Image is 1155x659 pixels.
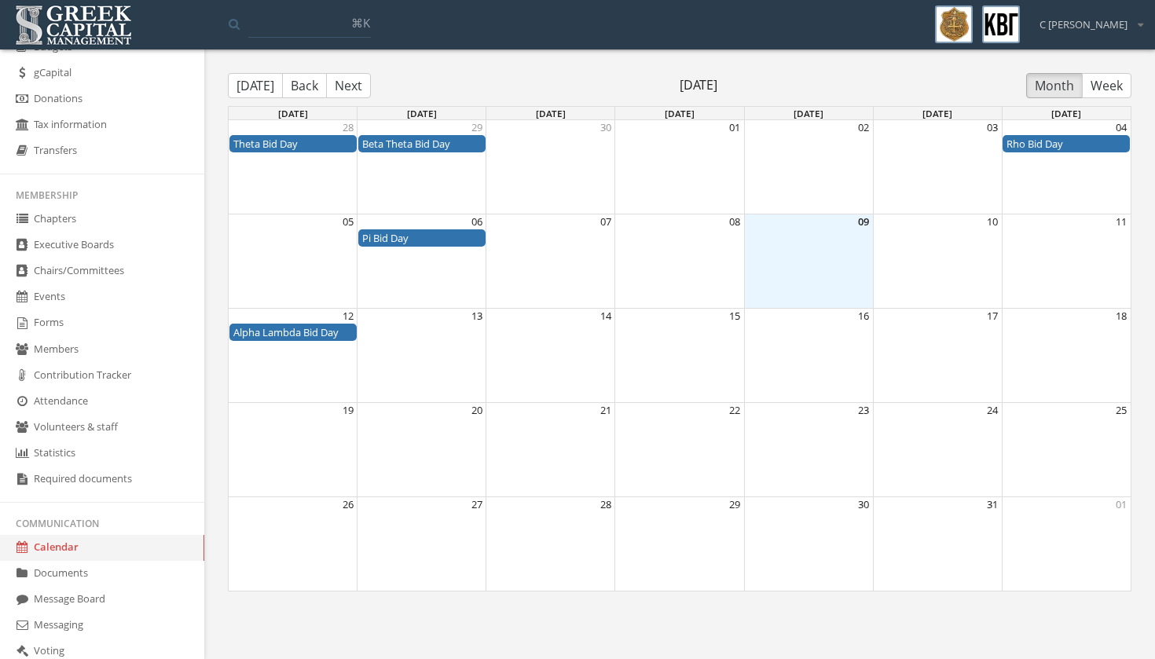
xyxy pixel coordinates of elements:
[326,73,371,98] button: Next
[1029,5,1143,32] div: C [PERSON_NAME]
[1026,73,1083,98] button: Month
[1039,17,1127,32] span: C [PERSON_NAME]
[729,403,740,418] button: 22
[729,309,740,324] button: 15
[233,137,353,152] div: Theta Bid Day
[858,497,869,512] button: 30
[278,107,308,119] span: [DATE]
[987,309,998,324] button: 17
[343,120,354,135] button: 28
[351,15,370,31] span: ⌘K
[1082,73,1131,98] button: Week
[1116,403,1127,418] button: 25
[1006,137,1126,152] div: Rho Bid Day
[729,497,740,512] button: 29
[228,73,283,98] button: [DATE]
[471,120,482,135] button: 29
[729,214,740,229] button: 08
[1051,107,1081,119] span: [DATE]
[343,309,354,324] button: 12
[987,497,998,512] button: 31
[471,309,482,324] button: 13
[362,137,482,152] div: Beta Theta Bid Day
[1116,120,1127,135] button: 04
[471,214,482,229] button: 06
[1116,309,1127,324] button: 18
[600,309,611,324] button: 14
[600,120,611,135] button: 30
[407,107,437,119] span: [DATE]
[471,497,482,512] button: 27
[600,403,611,418] button: 21
[282,73,327,98] button: Back
[987,214,998,229] button: 10
[471,403,482,418] button: 20
[343,214,354,229] button: 05
[233,325,353,340] div: Alpha Lambda Bid Day
[600,214,611,229] button: 07
[729,120,740,135] button: 01
[228,106,1131,592] div: Month View
[1116,497,1127,512] button: 01
[371,76,1026,94] span: [DATE]
[343,403,354,418] button: 19
[858,309,869,324] button: 16
[343,497,354,512] button: 26
[987,120,998,135] button: 03
[858,403,869,418] button: 23
[922,107,952,119] span: [DATE]
[536,107,566,119] span: [DATE]
[858,214,869,229] button: 09
[987,403,998,418] button: 24
[794,107,823,119] span: [DATE]
[362,231,482,246] div: Pi Bid Day
[665,107,695,119] span: [DATE]
[1116,214,1127,229] button: 11
[600,497,611,512] button: 28
[858,120,869,135] button: 02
